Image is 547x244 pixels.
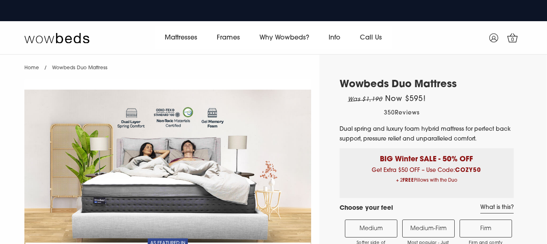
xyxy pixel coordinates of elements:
[480,204,514,213] a: What is this?
[460,220,512,237] label: Firm
[509,36,517,44] span: 0
[346,176,508,186] span: + 2 Pillows with the Duo
[348,97,383,103] em: Was $1,190
[385,96,426,103] span: Now $595!
[346,167,508,186] span: Get Extra $50 OFF – Use Code:
[24,66,39,70] a: Home
[155,26,207,49] a: Mattresses
[345,220,397,237] label: Medium
[207,26,250,49] a: Frames
[384,110,395,116] span: 350
[250,26,319,49] a: Why Wowbeds?
[402,220,455,237] label: Medium-Firm
[24,32,89,44] img: Wow Beds Logo
[24,55,107,75] nav: breadcrumbs
[350,26,392,49] a: Call Us
[52,66,107,70] span: Wowbeds Duo Mattress
[340,79,514,91] h1: Wowbeds Duo Mattress
[395,110,420,116] span: Reviews
[455,167,481,174] b: COZY50
[403,178,414,183] b: FREE
[346,148,508,165] p: BIG Winter SALE - 50% OFF
[502,28,523,48] a: 0
[340,126,511,142] span: Dual spring and luxury foam hybrid mattress for perfect back support, pressure relief and unparal...
[319,26,350,49] a: Info
[44,66,47,70] span: /
[340,204,393,213] h4: Choose your feel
